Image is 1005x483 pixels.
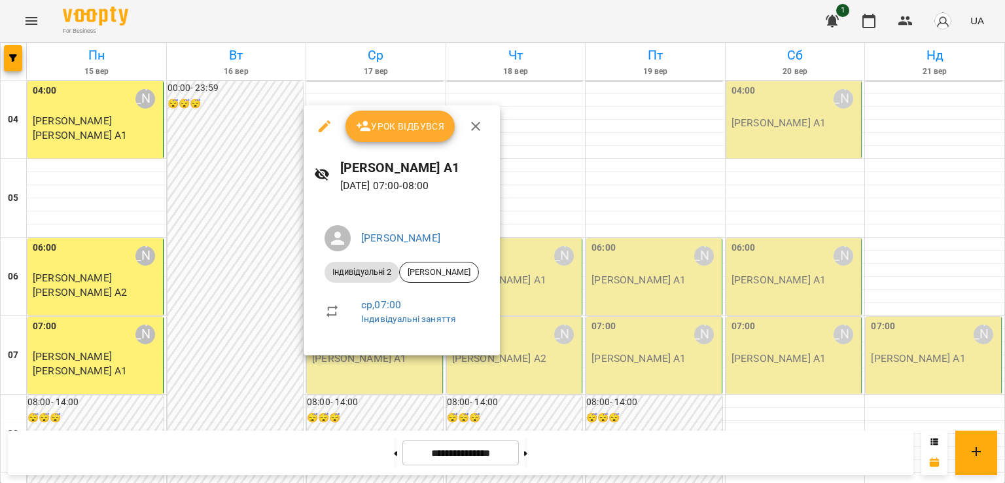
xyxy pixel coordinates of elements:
span: Урок відбувся [356,118,445,134]
h6: [PERSON_NAME] А1 [340,158,489,178]
span: [PERSON_NAME] [400,266,478,278]
div: [PERSON_NAME] [399,262,479,283]
p: [DATE] 07:00 - 08:00 [340,178,489,194]
span: Індивідуальні 2 [325,266,399,278]
a: ср , 07:00 [361,298,401,311]
a: [PERSON_NAME] [361,232,440,244]
a: Індивідуальні заняття [361,313,456,324]
button: Урок відбувся [345,111,455,142]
